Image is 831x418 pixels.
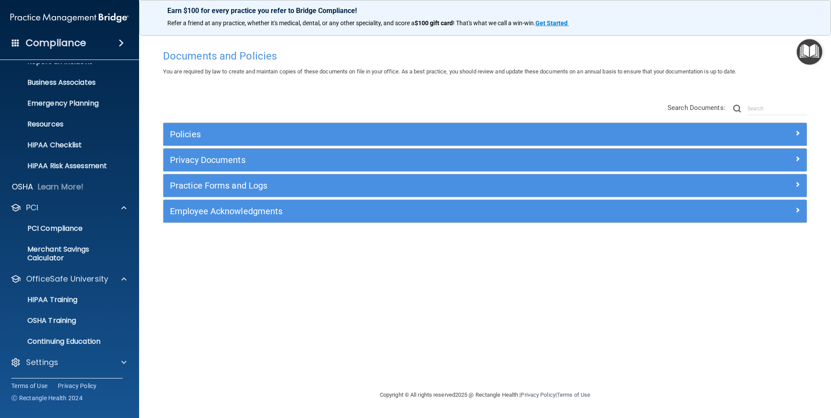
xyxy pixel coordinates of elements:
p: OfficeSafe University [26,274,108,284]
p: Business Associates [6,78,124,87]
h4: Compliance [26,37,86,49]
a: Employee Acknowledgments [170,204,800,218]
div: Copyright © All rights reserved 2025 @ Rectangle Health | | [326,381,644,409]
p: Emergency Planning [6,99,124,108]
a: PCI [10,202,126,213]
a: Terms of Use [557,391,590,398]
h4: Documents and Policies [163,50,807,62]
a: Policies [170,127,800,141]
strong: $100 gift card [415,20,453,27]
p: HIPAA Training [6,295,77,304]
p: PCI [26,202,38,213]
button: Open Resource Center [797,39,822,65]
span: Search Documents: [668,104,725,112]
p: Continuing Education [6,337,124,346]
p: PCI Compliance [6,224,124,233]
a: Get Started [535,20,569,27]
span: You are required by law to create and maintain copies of these documents on file in your office. ... [163,68,736,75]
h5: Privacy Documents [170,155,639,165]
p: Resources [6,120,124,129]
h5: Practice Forms and Logs [170,181,639,190]
img: PMB logo [10,9,129,27]
p: Learn More! [38,182,84,192]
span: ! That's what we call a win-win. [453,20,535,27]
p: OSHA Training [6,316,76,325]
img: ic-search.3b580494.png [733,105,741,113]
input: Search [748,102,807,115]
span: Refer a friend at any practice, whether it's medical, dental, or any other speciality, and score a [167,20,415,27]
a: Privacy Policy [58,382,97,390]
p: Settings [26,357,58,368]
a: Practice Forms and Logs [170,179,800,192]
p: OSHA [12,182,33,192]
p: HIPAA Risk Assessment [6,162,124,170]
a: Privacy Documents [170,153,800,167]
h5: Employee Acknowledgments [170,206,639,216]
a: Privacy Policy [521,391,555,398]
a: Settings [10,357,126,368]
span: Ⓒ Rectangle Health 2024 [11,394,83,402]
p: Merchant Savings Calculator [6,245,124,262]
a: Terms of Use [11,382,47,390]
p: HIPAA Checklist [6,141,124,149]
p: Earn $100 for every practice you refer to Bridge Compliance! [167,7,803,15]
strong: Get Started [535,20,568,27]
p: Report an Incident [6,57,124,66]
h5: Policies [170,129,639,139]
a: OfficeSafe University [10,274,126,284]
